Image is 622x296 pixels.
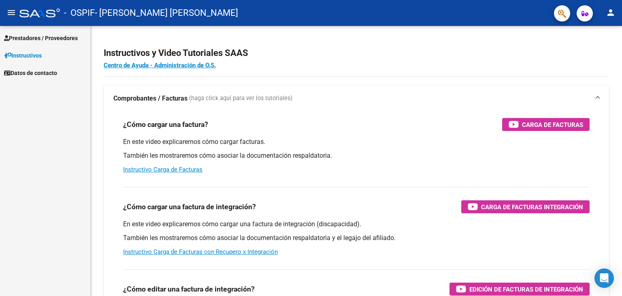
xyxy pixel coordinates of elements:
[606,8,616,17] mat-icon: person
[594,268,614,288] div: Open Intercom Messenger
[104,86,609,112] mat-expansion-panel-header: Comprobantes / Facturas (haga click aquí para ver los tutoriales)
[123,151,590,160] p: También les mostraremos cómo asociar la documentación respaldatoria.
[189,94,292,103] span: (haga click aquí para ver los tutoriales)
[64,4,95,22] span: - OSPIF
[123,234,590,242] p: También les mostraremos cómo asociar la documentación respaldatoria y el legajo del afiliado.
[461,200,590,213] button: Carga de Facturas Integración
[4,69,57,77] span: Datos de contacto
[449,283,590,296] button: Edición de Facturas de integración
[104,45,609,61] h2: Instructivos y Video Tutoriales SAAS
[4,51,42,60] span: Instructivos
[481,202,583,212] span: Carga de Facturas Integración
[95,4,238,22] span: - [PERSON_NAME] [PERSON_NAME]
[123,220,590,229] p: En este video explicaremos cómo cargar una factura de integración (discapacidad).
[522,120,583,130] span: Carga de Facturas
[469,284,583,294] span: Edición de Facturas de integración
[113,94,187,103] strong: Comprobantes / Facturas
[502,118,590,131] button: Carga de Facturas
[123,283,255,295] h3: ¿Cómo editar una factura de integración?
[123,137,590,146] p: En este video explicaremos cómo cargar facturas.
[123,201,256,212] h3: ¿Cómo cargar una factura de integración?
[104,62,216,69] a: Centro de Ayuda - Administración de O.S.
[123,119,208,130] h3: ¿Cómo cargar una factura?
[123,248,278,255] a: Instructivo Carga de Facturas con Recupero x Integración
[6,8,16,17] mat-icon: menu
[123,166,202,173] a: Instructivo Carga de Facturas
[4,34,78,43] span: Prestadores / Proveedores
